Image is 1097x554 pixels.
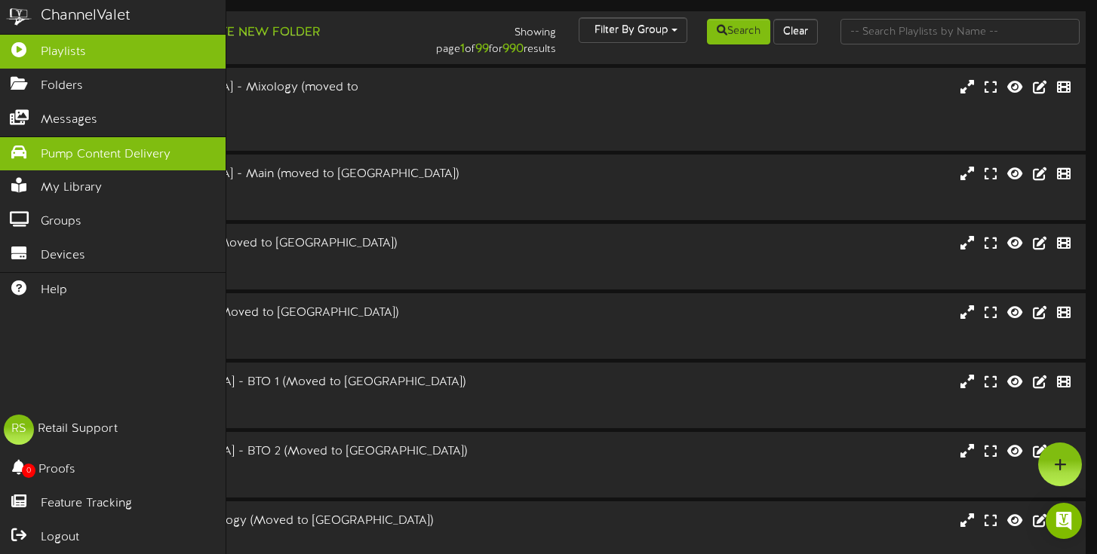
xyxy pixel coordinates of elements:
button: Clear [773,19,818,44]
div: # 6749 [60,127,470,139]
span: 0 [22,464,35,478]
span: Logout [41,529,79,546]
div: # 7769 [60,335,470,347]
div: # 7772 [60,473,470,486]
div: Retail Support [38,421,118,438]
div: 347 - Pocatello - BTO 2 (Moved to [GEOGRAPHIC_DATA]) [60,305,470,322]
div: Portrait ( 9:16 ) [60,114,470,127]
div: 330 - [GEOGRAPHIC_DATA] - Mixology (moved to [GEOGRAPHIC_DATA]) [60,79,470,114]
button: Search [707,19,770,44]
div: Landscape ( 16:9 ) [60,253,470,265]
div: # 7771 [60,404,470,417]
span: Feature Tracking [41,495,132,513]
div: 409 - [GEOGRAPHIC_DATA] - BTO 1 (Moved to [GEOGRAPHIC_DATA]) [60,374,470,391]
div: Landscape ( 16:9 ) [60,391,470,404]
strong: 990 [502,42,524,56]
strong: 99 [475,42,489,56]
span: Pump Content Delivery [41,146,171,164]
button: Filter By Group [579,17,687,43]
strong: 1 [460,42,465,56]
div: Landscape ( 16:9 ) [60,461,470,473]
input: -- Search Playlists by Name -- [840,19,1080,44]
div: Landscape ( 16:9 ) [60,322,470,335]
span: Messages [41,112,97,129]
div: 409 - [GEOGRAPHIC_DATA] - BTO 2 (Moved to [GEOGRAPHIC_DATA]) [60,443,470,461]
div: Landscape ( 16:9 ) [60,183,470,196]
span: Groups [41,213,81,231]
div: ChannelValet [41,5,131,27]
span: Devices [41,247,85,265]
div: Showing page of for results [393,17,567,58]
div: RS [4,415,34,445]
span: Help [41,282,67,299]
div: # 7127 [60,196,470,209]
button: Create New Folder [174,23,324,42]
div: # 7768 [60,265,470,278]
div: 330 - [GEOGRAPHIC_DATA] - Main (moved to [GEOGRAPHIC_DATA]) [60,166,470,183]
span: My Library [41,179,102,197]
div: Open Intercom Messenger [1046,503,1082,539]
span: Proofs [38,461,75,479]
span: Playlists [41,44,86,61]
div: 347 - Pocatello - BTO 1 (Moved to [GEOGRAPHIC_DATA]) [60,235,470,253]
div: 409 - Carson City - Mixology (Moved to [GEOGRAPHIC_DATA]) [60,513,470,530]
div: Landscape ( 16:9 ) [60,530,470,543]
span: Folders [41,78,83,95]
